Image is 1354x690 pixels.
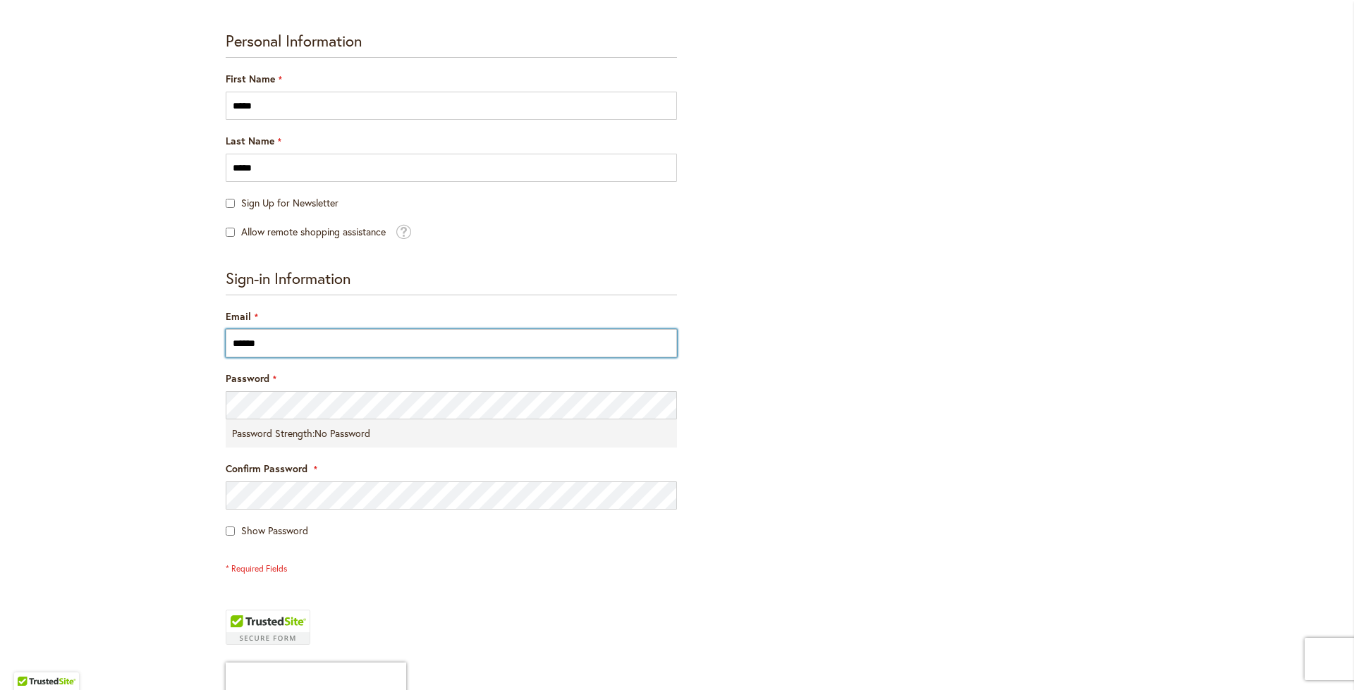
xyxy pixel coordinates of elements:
span: Email [226,309,251,323]
span: Allow remote shopping assistance [241,225,386,238]
span: Confirm Password [226,462,307,475]
div: TrustedSite Certified [226,610,310,645]
iframe: Launch Accessibility Center [11,640,50,679]
span: Password [226,371,269,385]
div: Password Strength: [226,419,677,448]
span: No Password [315,426,370,440]
span: Show Password [241,524,308,537]
span: Sign Up for Newsletter [241,196,338,209]
span: First Name [226,72,275,85]
span: Last Name [226,134,274,147]
span: Personal Information [226,30,362,51]
span: Sign-in Information [226,268,350,288]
